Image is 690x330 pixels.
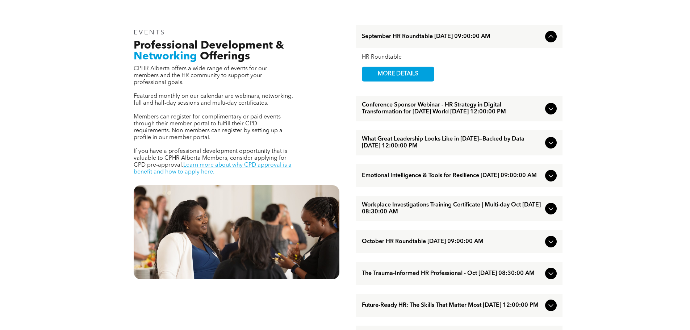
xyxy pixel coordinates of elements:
[362,102,542,116] span: Conference Sponsor Webinar - HR Strategy in Digital Transformation for [DATE] World [DATE] 12:00:...
[362,136,542,150] span: What Great Leadership Looks Like in [DATE]—Backed by Data [DATE] 12:00:00 PM
[362,172,542,179] span: Emotional Intelligence & Tools for Resilience [DATE] 09:00:00 AM
[134,29,166,36] span: EVENTS
[134,66,267,85] span: CPHR Alberta offers a wide range of events for our members and the HR community to support your p...
[362,202,542,216] span: Workplace Investigations Training Certificate | Multi-day Oct [DATE] 08:30:00 AM
[362,33,542,40] span: September HR Roundtable [DATE] 09:00:00 AM
[134,162,292,175] a: Learn more about why CPD approval is a benefit and how to apply here.
[362,302,542,309] span: Future-Ready HR: The Skills That Matter Most [DATE] 12:00:00 PM
[134,51,197,62] span: Networking
[362,67,434,82] a: MORE DETAILS
[362,270,542,277] span: The Trauma-Informed HR Professional - Oct [DATE] 08:30:00 AM
[362,238,542,245] span: October HR Roundtable [DATE] 09:00:00 AM
[369,67,427,81] span: MORE DETAILS
[134,93,293,106] span: Featured monthly on our calendar are webinars, networking, full and half-day sessions and multi-d...
[200,51,250,62] span: Offerings
[134,149,287,168] span: If you have a professional development opportunity that is valuable to CPHR Alberta Members, cons...
[134,40,284,51] span: Professional Development &
[134,114,283,141] span: Members can register for complimentary or paid events through their member portal to fulfill thei...
[362,54,557,61] div: HR Roundtable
